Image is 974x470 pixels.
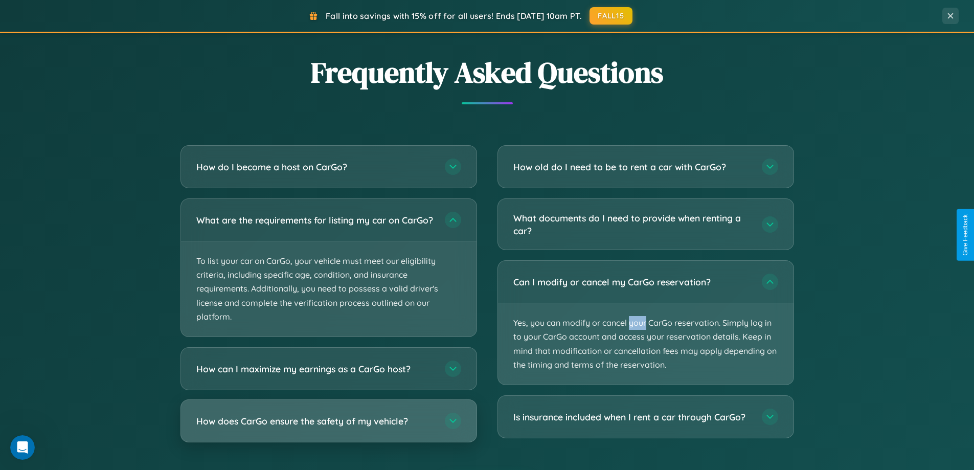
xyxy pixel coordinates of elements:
h3: Is insurance included when I rent a car through CarGo? [513,411,752,423]
h3: What documents do I need to provide when renting a car? [513,212,752,237]
span: Fall into savings with 15% off for all users! Ends [DATE] 10am PT. [326,11,582,21]
button: FALL15 [590,7,632,25]
div: Give Feedback [962,214,969,256]
p: To list your car on CarGo, your vehicle must meet our eligibility criteria, including specific ag... [181,241,477,337]
iframe: Intercom live chat [10,435,35,460]
h3: How can I maximize my earnings as a CarGo host? [196,363,435,375]
h3: What are the requirements for listing my car on CarGo? [196,214,435,227]
h2: Frequently Asked Questions [180,53,794,92]
h3: Can I modify or cancel my CarGo reservation? [513,276,752,288]
h3: How do I become a host on CarGo? [196,161,435,173]
h3: How old do I need to be to rent a car with CarGo? [513,161,752,173]
h3: How does CarGo ensure the safety of my vehicle? [196,415,435,428]
p: Yes, you can modify or cancel your CarGo reservation. Simply log in to your CarGo account and acc... [498,303,794,385]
